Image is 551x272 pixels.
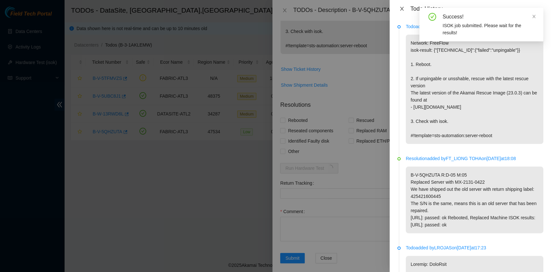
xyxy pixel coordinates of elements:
p: Resolution added by FT_LIONG TOHA on [DATE] at 18:08 [406,155,543,162]
span: check-circle [428,13,436,21]
button: Close [397,6,406,12]
p: Todo added by LROJAS on [DATE] at 17:23 [406,244,543,251]
div: Success! [443,13,536,21]
p: B-V-5QHZUTA R:D-05 M:05 Replaced Server with MX-2131-0422 We have shipped out the old server with... [406,167,543,233]
div: ISOK job submitted. Please wait for the results! [443,22,536,36]
span: close [399,6,404,11]
div: Todo History [410,5,543,12]
p: Network: FreeFlow isok-result: {"[TECHNICAL_ID]":{"failed":"unpingable"}} 1. Reboot. 2. If unping... [406,35,543,144]
p: Todo added by DYU on [DATE] at 05:50 [406,23,543,30]
span: close [532,14,536,19]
